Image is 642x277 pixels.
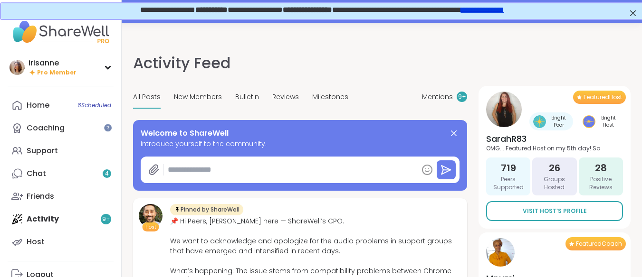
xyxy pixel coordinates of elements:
div: Friends [27,191,54,202]
div: Pinned by ShareWell [170,204,243,215]
img: Bright Peer [533,115,546,128]
span: Positive Reviews [583,175,619,192]
div: Coaching [27,123,65,133]
span: Pro Member [37,69,77,77]
a: Support [8,139,114,162]
span: Bulletin [235,92,259,102]
span: 9 + [458,93,466,101]
div: Support [27,146,58,156]
img: irisanne [10,60,25,75]
div: irisanne [29,58,77,68]
span: Introduce yourself to the community. [141,139,460,149]
span: Reviews [272,92,299,102]
a: Chat4 [8,162,114,185]
span: Host [145,223,156,231]
iframe: Spotlight [104,124,112,131]
a: Friends [8,185,114,208]
h4: SarahR83 [486,133,623,145]
span: Featured Coach [576,240,622,248]
span: Visit Host’s Profile [523,207,587,215]
img: SarahR83 [486,92,522,127]
a: Host [8,231,114,253]
img: Bright Host [583,115,595,128]
img: ShareWell Nav Logo [8,15,114,48]
a: Visit Host’s Profile [486,201,623,221]
div: Chat [27,168,46,179]
span: All Posts [133,92,161,102]
img: Mpumi [486,238,515,267]
span: Bright Peer [548,114,569,129]
span: Milestones [312,92,348,102]
a: Home6Scheduled [8,94,114,117]
span: Peers Supported [490,175,527,192]
h1: Activity Feed [133,52,230,74]
span: Featured Host [584,93,622,101]
div: Host [27,237,45,247]
span: New Members [174,92,222,102]
span: Groups Hosted [536,175,573,192]
span: 26 [549,161,560,175]
span: 28 [595,161,607,175]
span: 4 [105,170,109,178]
span: Mentions [422,92,453,102]
span: 6 Scheduled [77,102,111,109]
span: 719 [501,161,516,175]
span: Bright Host [597,114,619,129]
p: OMG... Featured Host on my 5th day! So exciting!!! [PERSON_NAME], do I ever love this community o... [486,145,623,152]
img: brett [139,204,163,228]
div: Home [27,100,49,111]
span: Welcome to ShareWell [141,128,229,139]
a: Coaching [8,117,114,139]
